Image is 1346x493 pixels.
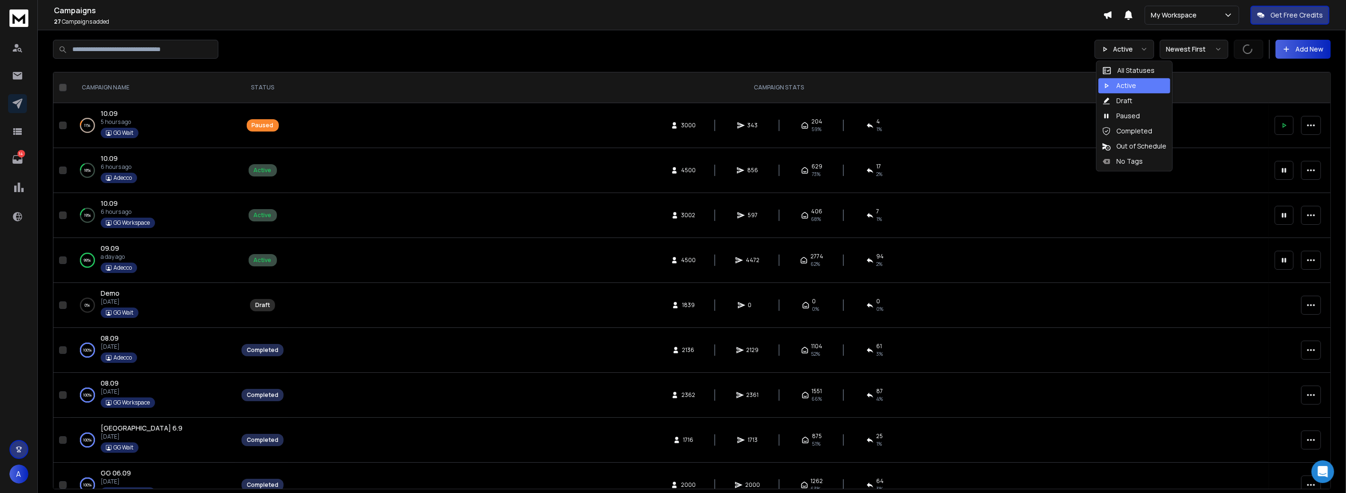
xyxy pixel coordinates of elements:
[877,477,884,485] span: 64
[812,305,820,313] span: 0%
[681,122,696,129] span: 3000
[101,433,182,440] p: [DATE]
[877,440,882,448] span: 1 %
[254,211,272,219] div: Active
[748,301,758,309] span: 0
[681,481,696,489] span: 2000
[812,432,822,440] span: 875
[254,256,272,264] div: Active
[101,109,118,118] a: 10.09
[877,298,880,305] span: 0
[70,103,236,148] td: 11%10.095 hours agoGG Wait
[113,444,133,451] p: GG Wait
[9,465,28,484] button: A
[101,253,137,261] p: a day ago
[811,118,822,125] span: 204
[101,334,119,343] a: 08.09
[877,350,883,358] span: 3 %
[54,18,61,26] span: 27
[748,436,758,444] span: 1713
[101,388,155,396] p: [DATE]
[682,346,695,354] span: 2136
[1102,66,1155,75] div: All Statuses
[877,125,882,133] span: 1 %
[877,253,884,260] span: 94
[113,129,133,137] p: GG Wait
[683,436,694,444] span: 1716
[84,255,91,265] p: 99 %
[811,215,821,223] span: 68 %
[745,481,760,489] span: 2000
[54,5,1103,16] h1: Campaigns
[1102,81,1136,90] div: Active
[748,211,758,219] span: 597
[83,435,92,445] p: 100 %
[84,211,91,220] p: 19 %
[101,244,119,253] span: 09.09
[1102,96,1132,106] div: Draft
[681,256,696,264] span: 4500
[1102,111,1140,121] div: Paused
[255,301,270,309] div: Draft
[101,199,118,208] a: 10.09
[247,436,278,444] div: Completed
[1102,141,1166,151] div: Out of Schedule
[1113,44,1133,54] p: Active
[877,170,883,178] span: 2 %
[113,354,132,361] p: Adecco
[101,423,182,432] span: [GEOGRAPHIC_DATA] 6.9
[1151,10,1200,20] p: My Workspace
[746,256,759,264] span: 4472
[70,72,236,103] th: CAMPAIGN NAME
[811,350,820,358] span: 52 %
[101,118,138,126] p: 5 hours ago
[811,163,822,170] span: 629
[101,298,138,306] p: [DATE]
[1311,460,1334,483] div: Open Intercom Messenger
[70,373,236,418] td: 100%08.09[DATE]GG Workspace
[812,395,822,403] span: 66 %
[101,423,182,433] a: [GEOGRAPHIC_DATA] 6.9
[70,328,236,373] td: 100%08.09[DATE]Adecco
[113,219,150,227] p: GG Workspace
[1276,40,1331,59] button: Add New
[70,148,236,193] td: 18%10.096 hours agoAdecco
[812,440,820,448] span: 51 %
[113,174,132,182] p: Adecco
[681,167,696,174] span: 4500
[682,391,695,399] span: 2362
[8,150,27,169] a: 14
[83,390,92,400] p: 100 %
[236,72,289,103] th: STATUS
[682,301,695,309] span: 1839
[811,477,823,485] span: 1262
[54,18,1103,26] p: Campaigns added
[811,170,820,178] span: 73 %
[1270,10,1323,20] p: Get Free Credits
[812,387,822,395] span: 1551
[247,391,278,399] div: Completed
[85,121,91,130] p: 11 %
[247,481,278,489] div: Completed
[877,387,883,395] span: 87
[101,163,137,171] p: 6 hours ago
[877,395,883,403] span: 4 %
[254,167,272,174] div: Active
[101,334,119,343] span: 08.09
[877,343,882,350] span: 61
[748,122,758,129] span: 343
[877,305,884,313] span: 0%
[70,418,236,463] td: 100%[GEOGRAPHIC_DATA] 6.9[DATE]GG Wait
[101,154,118,163] a: 10.09
[811,343,823,350] span: 1104
[682,211,696,219] span: 3002
[101,244,119,253] a: 09.09
[101,468,131,478] a: GG 06.09
[1102,126,1152,136] div: Completed
[70,193,236,238] td: 19%10.096 hours agoGG Workspace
